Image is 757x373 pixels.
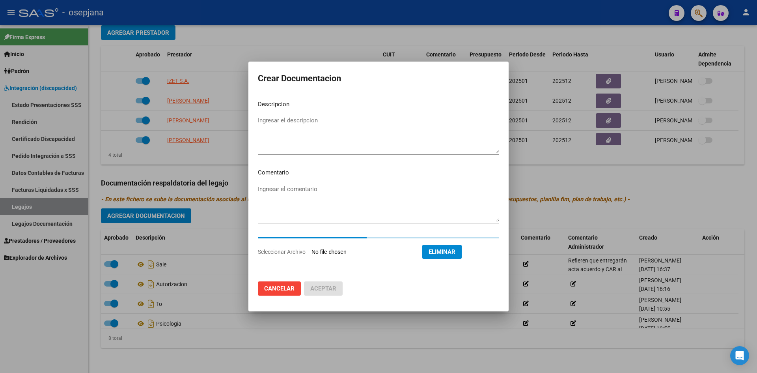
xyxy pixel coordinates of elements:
[258,71,499,86] h2: Crear Documentacion
[310,285,336,292] span: Aceptar
[422,245,462,259] button: Eliminar
[730,346,749,365] div: Open Intercom Messenger
[258,100,499,109] p: Descripcion
[258,281,301,296] button: Cancelar
[264,285,295,292] span: Cancelar
[258,168,499,177] p: Comentario
[304,281,343,296] button: Aceptar
[429,248,455,255] span: Eliminar
[258,249,306,255] span: Seleccionar Archivo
